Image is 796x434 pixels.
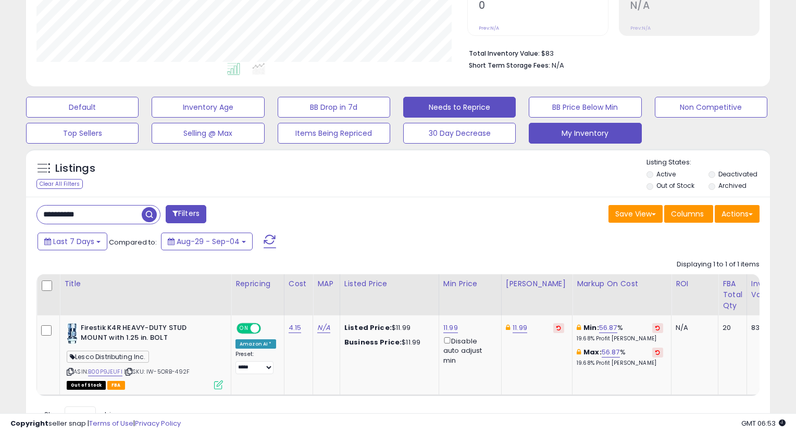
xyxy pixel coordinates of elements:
[529,97,641,118] button: BB Price Below Min
[513,323,527,333] a: 11.99
[599,323,617,333] a: 56.87
[469,49,540,58] b: Total Inventory Value:
[751,323,771,333] div: 83.00
[676,278,714,289] div: ROI
[177,236,240,247] span: Aug-29 - Sep-04
[443,323,458,333] a: 11.99
[67,381,106,390] span: All listings that are currently out of stock and unavailable for purchase on Amazon
[655,97,767,118] button: Non Competitive
[67,323,223,388] div: ASIN:
[26,97,139,118] button: Default
[44,410,119,419] span: Show: entries
[664,205,713,223] button: Columns
[38,233,107,250] button: Last 7 Days
[64,278,227,289] div: Title
[646,158,770,168] p: Listing States:
[630,25,651,31] small: Prev: N/A
[289,323,302,333] a: 4.15
[656,181,694,190] label: Out of Stock
[344,278,434,289] div: Listed Price
[235,339,276,349] div: Amazon AI *
[469,61,550,70] b: Short Term Storage Fees:
[67,351,149,363] span: Lesco Distributing Inc.
[403,123,516,144] button: 30 Day Decrease
[152,97,264,118] button: Inventory Age
[81,323,207,345] b: Firestik K4R HEAVY-DUTY STUD MOUNT with 1.25 in. BOLT
[109,237,157,247] span: Compared to:
[107,381,125,390] span: FBA
[583,323,599,333] b: Min:
[36,179,83,189] div: Clear All Filters
[135,418,181,428] a: Privacy Policy
[718,170,757,178] label: Deactivated
[656,170,676,178] label: Active
[55,161,95,176] h5: Listings
[53,236,94,247] span: Last 7 Days
[403,97,516,118] button: Needs to Reprice
[751,278,775,300] div: Inv. value
[235,278,280,289] div: Repricing
[317,278,335,289] div: MAP
[238,324,251,333] span: ON
[235,351,276,374] div: Preset:
[671,209,704,219] span: Columns
[289,278,309,289] div: Cost
[344,323,431,333] div: $11.99
[608,205,663,223] button: Save View
[344,338,431,347] div: $11.99
[718,181,747,190] label: Archived
[573,274,671,315] th: The percentage added to the cost of goods (COGS) that forms the calculator for Min & Max prices.
[677,260,760,270] div: Displaying 1 to 1 of 1 items
[577,360,663,367] p: 19.68% Profit [PERSON_NAME]
[124,367,190,376] span: | SKU: IW-5ORB-492F
[723,323,739,333] div: 20
[166,205,206,223] button: Filters
[443,278,497,289] div: Min Price
[67,323,78,344] img: 41c767zqLUL._SL40_.jpg
[741,418,786,428] span: 2025-09-12 06:53 GMT
[583,347,602,357] b: Max:
[443,335,493,365] div: Disable auto adjust min
[317,323,330,333] a: N/A
[10,419,181,429] div: seller snap | |
[88,367,122,376] a: B00P9JEUFI
[344,337,402,347] b: Business Price:
[469,46,752,59] li: $83
[723,278,742,311] div: FBA Total Qty
[602,347,620,358] a: 56.87
[10,418,48,428] strong: Copyright
[278,97,390,118] button: BB Drop in 7d
[552,60,564,70] span: N/A
[344,323,392,333] b: Listed Price:
[479,25,499,31] small: Prev: N/A
[676,323,710,333] div: N/A
[152,123,264,144] button: Selling @ Max
[577,335,663,342] p: 19.68% Profit [PERSON_NAME]
[577,323,663,342] div: %
[89,418,133,428] a: Terms of Use
[259,324,276,333] span: OFF
[577,348,663,367] div: %
[577,278,667,289] div: Markup on Cost
[26,123,139,144] button: Top Sellers
[506,278,568,289] div: [PERSON_NAME]
[278,123,390,144] button: Items Being Repriced
[715,205,760,223] button: Actions
[529,123,641,144] button: My Inventory
[161,233,253,250] button: Aug-29 - Sep-04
